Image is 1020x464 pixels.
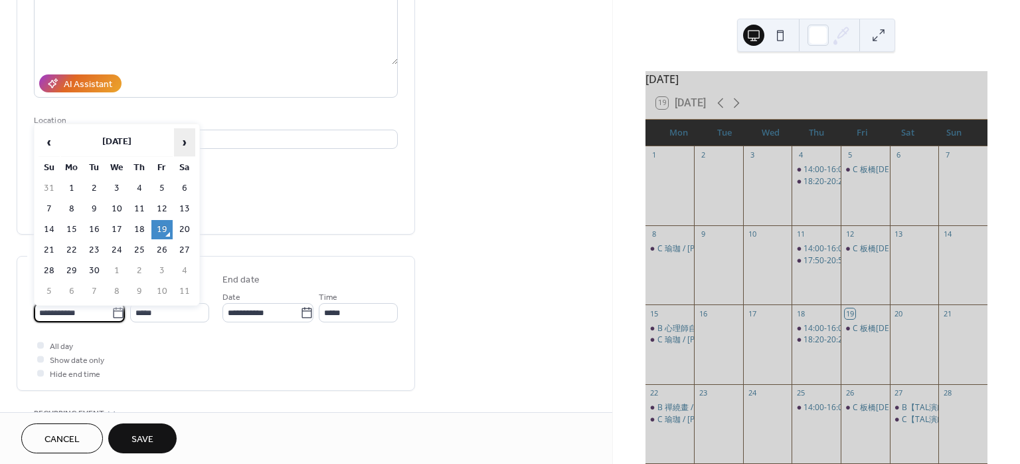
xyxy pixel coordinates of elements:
div: 14 [942,229,952,239]
td: 16 [84,220,105,239]
div: 7 [942,150,952,160]
td: 13 [174,199,195,219]
span: Recurring event [34,407,104,421]
div: Tue [702,120,748,146]
td: 22 [61,241,82,260]
td: 1 [61,179,82,198]
div: [DATE] [645,71,987,87]
td: 18 [129,220,150,239]
td: 6 [174,179,195,198]
td: 4 [129,179,150,198]
div: 12 [845,229,855,239]
div: C 板橋主恩教會-讀書會 / 匡顯融 [841,243,890,255]
div: 28 [942,388,952,398]
div: 17:50-20:50 中華民國社團法人丰恩社會服務協會-聚會 / 許珊珊、林祐頡 [792,255,841,267]
th: Mo [61,158,82,177]
div: 2 [698,150,708,160]
div: 23 [698,388,708,398]
td: 19 [151,220,173,239]
div: Mon [656,120,702,146]
div: B【TAL演劇實驗室】-鈴木排練 / 賴峻祥 [890,402,939,413]
div: 3 [747,150,757,160]
div: Sat [885,120,931,146]
td: 26 [151,241,173,260]
button: AI Assistant [39,74,122,92]
div: 26 [845,388,855,398]
div: 5 [845,150,855,160]
td: 23 [84,241,105,260]
div: 14:00-16:00 凱擘大寬頻 / [PERSON_NAME] [804,323,958,334]
div: 17 [747,308,757,318]
td: 29 [61,261,82,281]
td: 3 [106,179,127,198]
div: Sun [931,120,977,146]
div: 16 [698,308,708,318]
td: 24 [106,241,127,260]
th: We [106,158,127,177]
th: Sa [174,158,195,177]
div: C 瑜珈 / 葉老師 [645,243,695,255]
span: › [175,129,195,156]
div: 24 [747,388,757,398]
td: 5 [151,179,173,198]
div: C 瑜珈 / 葉老師 [645,414,695,425]
td: 17 [106,220,127,239]
div: 14:00-16:00 凱擘大寬頻 / 陳正彥 [792,402,841,413]
td: 14 [39,220,60,239]
div: Wed [748,120,794,146]
span: Show date only [50,354,104,368]
td: 31 [39,179,60,198]
div: C【TAL演劇實驗室】-鈴木排練 / 賴峻祥 [890,414,939,425]
div: C 板橋主恩教會-讀書會 / 匡顯融 [841,402,890,413]
div: 14:00-16:00 凱擘大寬頻 / 陳正彥 [792,243,841,255]
td: 27 [174,241,195,260]
td: 8 [61,199,82,219]
th: Tu [84,158,105,177]
div: C 瑜珈 / [PERSON_NAME]老師 [657,243,766,255]
td: 21 [39,241,60,260]
td: 2 [129,261,150,281]
td: 9 [129,282,150,301]
td: 15 [61,220,82,239]
td: 30 [84,261,105,281]
div: End date [222,273,260,287]
div: 14:00-16:00 凱擘大寬頻 / [PERSON_NAME] [804,164,958,175]
div: AI Assistant [64,78,112,92]
span: Cancel [44,433,80,447]
span: Time [319,290,337,304]
td: 2 [84,179,105,198]
div: 6 [894,150,904,160]
div: 27 [894,388,904,398]
th: Su [39,158,60,177]
td: 5 [39,282,60,301]
div: 25 [796,388,806,398]
div: 14:00-16:00 凱擘大寬頻 / 陳正彥 [792,323,841,334]
div: C 瑜珈 / [PERSON_NAME]老師 [657,334,766,346]
th: [DATE] [61,128,173,157]
div: 1 [649,150,659,160]
td: 25 [129,241,150,260]
div: C 瑜珈 / [PERSON_NAME]老師 [657,414,766,425]
td: 3 [151,261,173,281]
a: Cancel [21,423,103,453]
div: 14:00-16:00 凱擘大寬頻 / [PERSON_NAME] [804,402,958,413]
div: C 瑜珈 / 葉老師 [645,334,695,346]
td: 9 [84,199,105,219]
div: 20 [894,308,904,318]
div: 18 [796,308,806,318]
td: 10 [151,282,173,301]
span: Hide end time [50,368,100,382]
span: All day [50,340,73,354]
div: B 心理師自我成長團體 / [PERSON_NAME] [657,323,806,334]
td: 7 [39,199,60,219]
div: 9 [698,229,708,239]
td: 11 [129,199,150,219]
div: 11 [796,229,806,239]
div: 18:20-20:20 中華民國社團法人丰恩社會服務協會-聚會 / 許珊珊、林祐頡 [792,334,841,346]
div: 8 [649,229,659,239]
div: 18:20-20:20 中華民國社團法人丰恩社會服務協會-聚會 / 許珊珊、林祐頡 [792,176,841,187]
div: 10 [747,229,757,239]
td: 10 [106,199,127,219]
div: C 板橋主恩教會-讀書會 / 匡顯融 [841,164,890,175]
td: 4 [174,261,195,281]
